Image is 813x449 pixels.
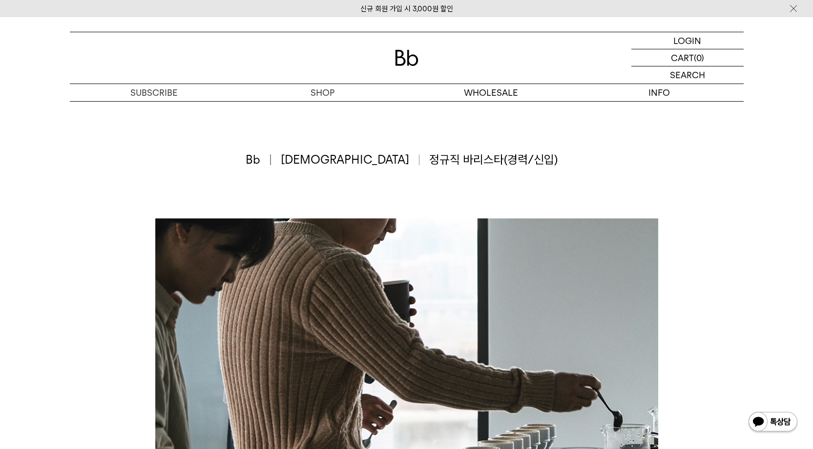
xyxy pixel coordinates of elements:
[673,32,701,49] p: LOGIN
[671,49,694,66] p: CART
[395,50,418,66] img: 로고
[631,32,744,49] a: LOGIN
[281,151,420,168] span: [DEMOGRAPHIC_DATA]
[360,4,453,13] a: 신규 회원 가입 시 3,000원 할인
[246,151,271,168] span: Bb
[670,66,705,84] p: SEARCH
[238,84,407,101] a: SHOP
[407,84,575,101] p: WHOLESALE
[694,49,704,66] p: (0)
[748,411,798,434] img: 카카오톡 채널 1:1 채팅 버튼
[429,151,558,168] span: 정규직 바리스타(경력/신입)
[631,49,744,66] a: CART (0)
[70,84,238,101] a: SUBSCRIBE
[575,84,744,101] p: INFO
